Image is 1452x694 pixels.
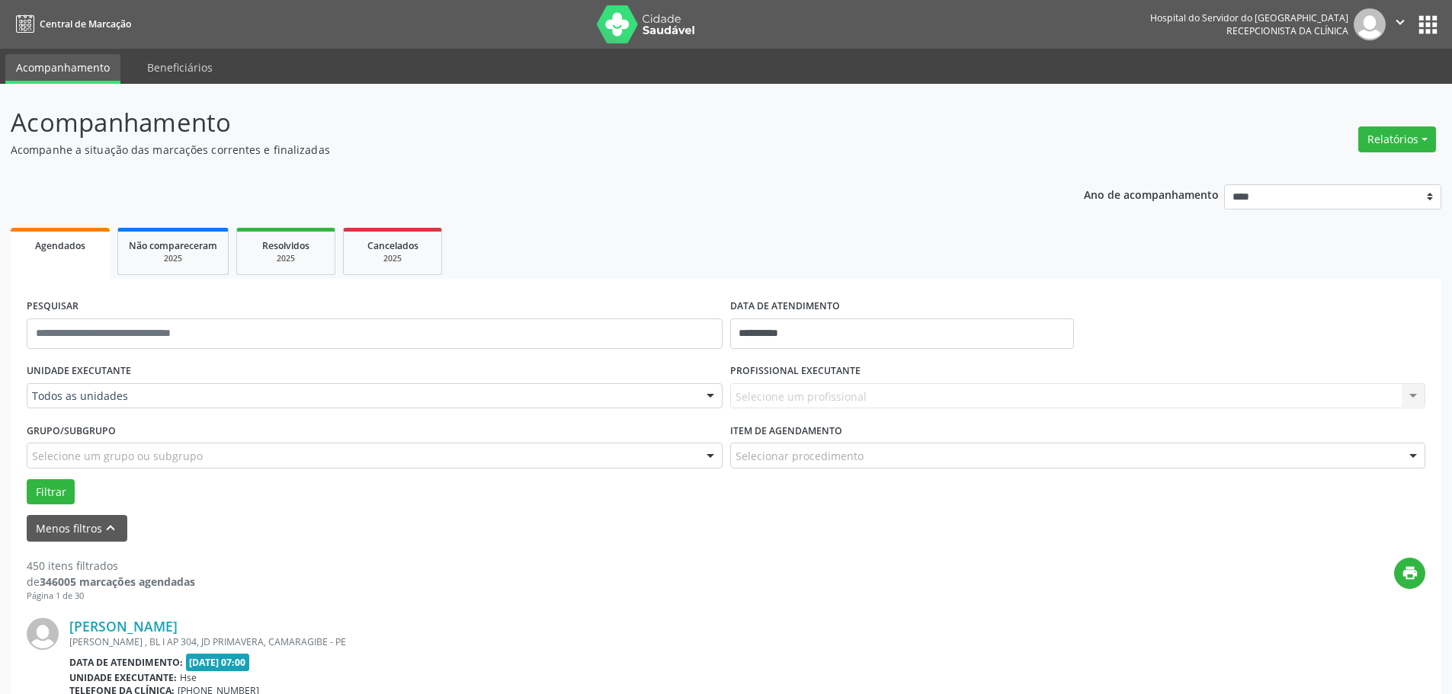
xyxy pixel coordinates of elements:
[69,671,177,684] b: Unidade executante:
[1394,558,1425,589] button: print
[69,656,183,669] b: Data de atendimento:
[262,239,309,252] span: Resolvidos
[1415,11,1441,38] button: apps
[27,295,79,318] label: PESQUISAR
[1226,24,1348,37] span: Recepcionista da clínica
[1386,8,1415,40] button: 
[27,558,195,574] div: 450 itens filtrados
[129,239,217,252] span: Não compareceram
[35,239,85,252] span: Agendados
[1084,184,1219,203] p: Ano de acompanhamento
[730,419,842,443] label: Item de agendamento
[5,54,120,84] a: Acompanhamento
[1358,126,1436,152] button: Relatórios
[27,419,116,443] label: Grupo/Subgrupo
[136,54,223,81] a: Beneficiários
[11,11,131,37] a: Central de Marcação
[27,360,131,383] label: UNIDADE EXECUTANTE
[27,574,195,590] div: de
[180,671,197,684] span: Hse
[1354,8,1386,40] img: img
[40,574,195,589] strong: 346005 marcações agendadas
[69,618,178,635] a: [PERSON_NAME]
[27,618,59,650] img: img
[129,253,217,264] div: 2025
[11,142,1012,158] p: Acompanhe a situação das marcações correntes e finalizadas
[730,360,861,383] label: PROFISSIONAL EXECUTANTE
[32,389,691,404] span: Todos as unidades
[730,295,840,318] label: DATA DE ATENDIMENTO
[27,479,75,505] button: Filtrar
[27,590,195,603] div: Página 1 de 30
[40,18,131,30] span: Central de Marcação
[1150,11,1348,24] div: Hospital do Servidor do [GEOGRAPHIC_DATA]
[186,654,250,671] span: [DATE] 07:00
[32,448,203,464] span: Selecione um grupo ou subgrupo
[1402,564,1418,581] i: print
[69,635,1197,648] div: [PERSON_NAME] , BL I AP 304, JD PRIMAVERA, CAMARAGIBE - PE
[11,104,1012,142] p: Acompanhamento
[354,253,431,264] div: 2025
[248,253,324,264] div: 2025
[1392,14,1409,30] i: 
[367,239,418,252] span: Cancelados
[27,515,127,542] button: Menos filtroskeyboard_arrow_up
[102,520,119,536] i: keyboard_arrow_up
[736,448,864,464] span: Selecionar procedimento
